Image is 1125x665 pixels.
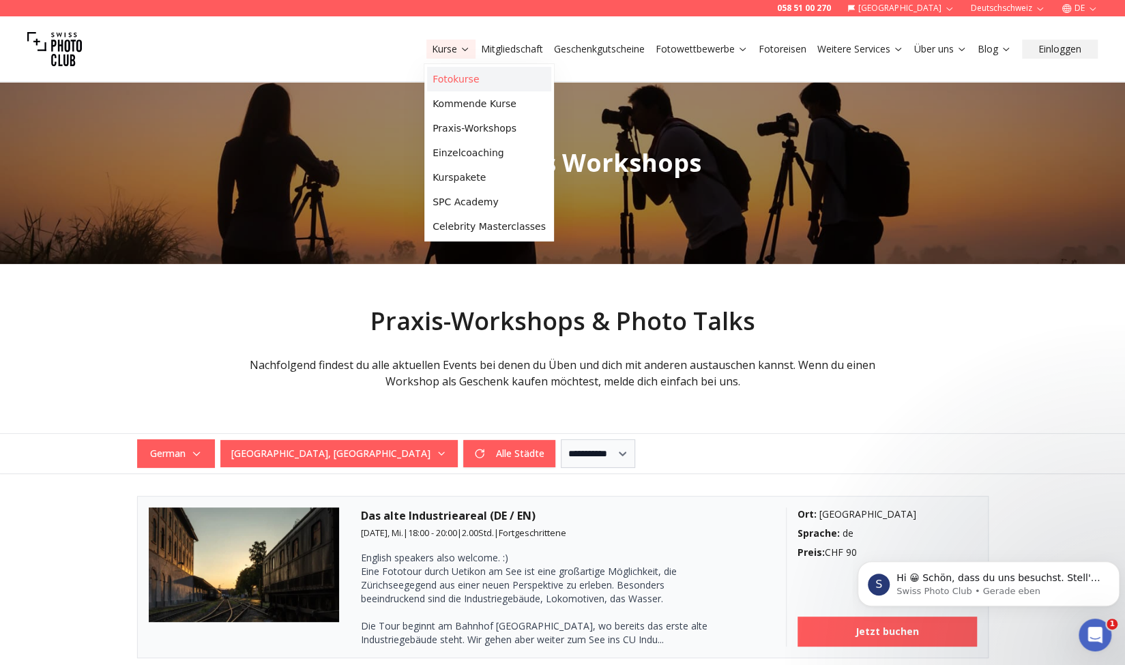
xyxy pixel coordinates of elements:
[224,308,901,335] h2: Praxis-Workshops & Photo Talks
[149,507,340,622] img: Das alte Industrieareal (DE / EN)
[476,40,549,59] button: Mitgliedschaft
[1022,40,1098,59] button: Einloggen
[798,546,977,559] div: CHF
[777,3,831,14] a: 058 51 00 270
[812,40,909,59] button: Weitere Services
[361,527,566,539] small: | | |
[909,40,972,59] button: Über uns
[427,141,551,165] a: Einzelcoaching
[753,40,812,59] button: Fotoreisen
[27,22,82,76] img: Swiss photo club
[798,507,977,521] div: [GEOGRAPHIC_DATA]
[759,42,806,56] a: Fotoreisen
[1079,619,1111,651] iframe: Intercom live chat
[856,625,919,638] b: Jetzt buchen
[798,507,817,520] b: Ort :
[361,527,403,539] span: [DATE], Mi.
[914,42,967,56] a: Über uns
[427,91,551,116] a: Kommende Kurse
[817,42,903,56] a: Weitere Services
[656,42,748,56] a: Fotowettbewerbe
[978,42,1011,56] a: Blog
[427,214,551,239] a: Celebrity Masterclasses
[499,527,566,539] span: Fortgeschrittene
[427,190,551,214] a: SPC Academy
[361,565,716,606] p: Eine Fototour durch Uetikon am See ist eine großartige Möglichkeit, die Zürichseegegend aus einer...
[852,533,1125,628] iframe: Intercom notifications Nachricht
[1107,619,1117,630] span: 1
[481,42,543,56] a: Mitgliedschaft
[798,617,977,647] a: Jetzt buchen
[424,146,701,179] span: Fotopraxis Workshops
[427,67,551,91] a: Fotokurse
[554,42,645,56] a: Geschenkgutscheine
[139,441,213,466] span: German
[798,546,825,559] b: Preis :
[426,40,476,59] button: Kurse
[427,116,551,141] a: Praxis-Workshops
[361,507,764,524] h3: Das alte Industrieareal (DE / EN)
[650,40,753,59] button: Fotowettbewerbe
[220,440,458,467] button: [GEOGRAPHIC_DATA], [GEOGRAPHIC_DATA]
[432,42,470,56] a: Kurse
[137,439,215,468] button: German
[798,527,977,540] div: de
[408,527,457,539] span: 18:00 - 20:00
[846,546,857,559] span: 90
[427,165,551,190] a: Kurspakete
[972,40,1017,59] button: Blog
[250,357,875,389] span: Nachfolgend findest du alle aktuellen Events bei denen du Üben und dich mit anderen austauschen k...
[549,40,650,59] button: Geschenkgutscheine
[463,440,555,467] button: Alle Städte
[361,551,716,646] span: Die Tour beginnt am Bahnhof [GEOGRAPHIC_DATA], wo bereits das erste alte Industriegebäude steht. ...
[798,527,840,540] b: Sprache :
[462,527,494,539] span: 2.00 Std.
[361,551,716,565] p: English speakers also welcome. :)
